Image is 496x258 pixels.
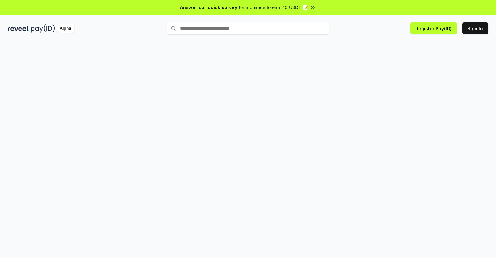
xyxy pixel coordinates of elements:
[31,24,55,33] img: pay_id
[8,24,30,33] img: reveel_dark
[180,4,237,11] span: Answer our quick survey
[239,4,308,11] span: for a chance to earn 10 USDT 📝
[462,22,488,34] button: Sign In
[56,24,74,33] div: Alpha
[410,22,457,34] button: Register Pay(ID)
